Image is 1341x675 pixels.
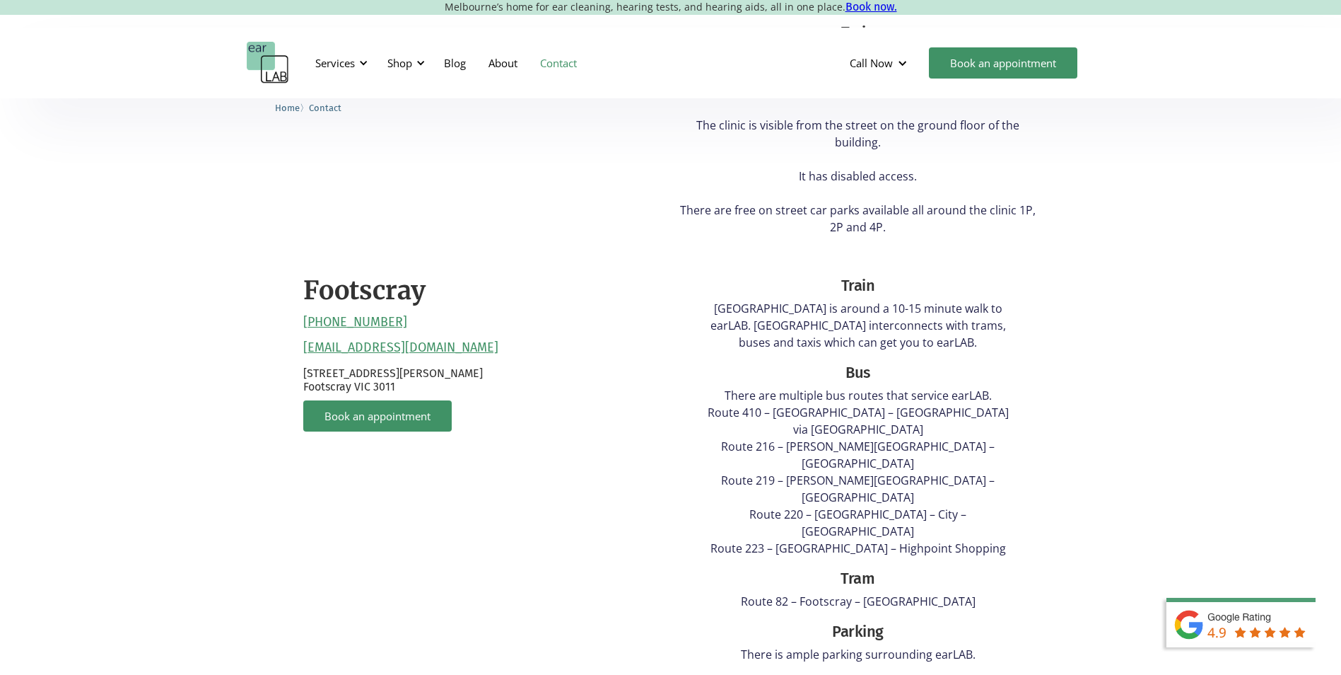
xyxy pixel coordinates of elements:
a: [PHONE_NUMBER] [303,315,407,330]
p: [STREET_ADDRESS][PERSON_NAME] Footscray VIC 3011 [303,367,664,393]
div: Shop [379,42,429,84]
li: 〉 [275,100,309,115]
a: Contact [529,42,588,83]
p: Route 82 – Footscray – [GEOGRAPHIC_DATA] [701,593,1016,610]
a: Home [275,100,300,114]
div: Tram [701,567,1016,590]
p: [GEOGRAPHIC_DATA] is around a 10-15 minute walk to earLAB. [GEOGRAPHIC_DATA] interconnects with t... [701,300,1016,351]
a: About [477,42,529,83]
span: Contact [309,103,341,113]
a: Book an appointment [303,400,452,432]
div: Parking [701,621,1016,643]
div: Bus [701,362,1016,384]
div: Shop [387,56,412,70]
a: home [247,42,289,84]
div: Services [307,42,372,84]
p: [STREET_ADDRESS], [GEOGRAPHIC_DATA] 3121 [303,26,664,53]
span: Home [275,103,300,113]
h2: Footscray [303,275,426,308]
a: Contact [309,100,341,114]
div: Train [701,275,1016,297]
div: Train [678,21,1038,44]
a: Book an appointment [929,47,1077,79]
p: There are multiple bus routes that service earLAB. Route 410 – [GEOGRAPHIC_DATA] – [GEOGRAPHIC_DA... [701,387,1016,557]
a: Blog [433,42,477,83]
div: Services [315,56,355,70]
div: Call Now [838,42,922,84]
div: Call Now [850,56,893,70]
p: The clinic is visible from the street on the ground floor of the building. It has disabled access... [678,117,1038,236]
a: [EMAIL_ADDRESS][DOMAIN_NAME] [303,340,498,356]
